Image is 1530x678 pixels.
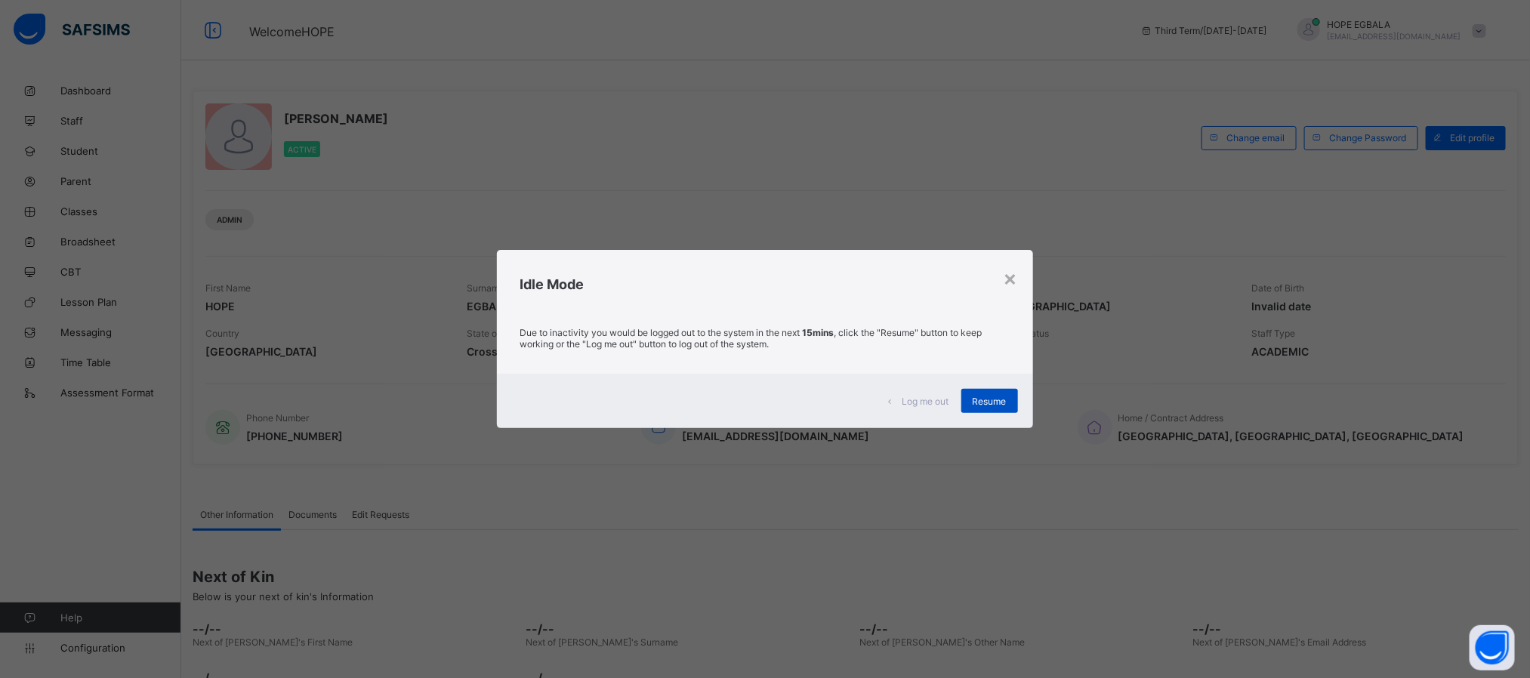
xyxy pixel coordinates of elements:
strong: 15mins [802,327,834,338]
button: Open asap [1470,625,1515,670]
h2: Idle Mode [520,276,1010,292]
span: Log me out [902,396,949,407]
div: × [1004,265,1018,291]
p: Due to inactivity you would be logged out to the system in the next , click the "Resume" button t... [520,327,1010,350]
span: Resume [973,396,1007,407]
